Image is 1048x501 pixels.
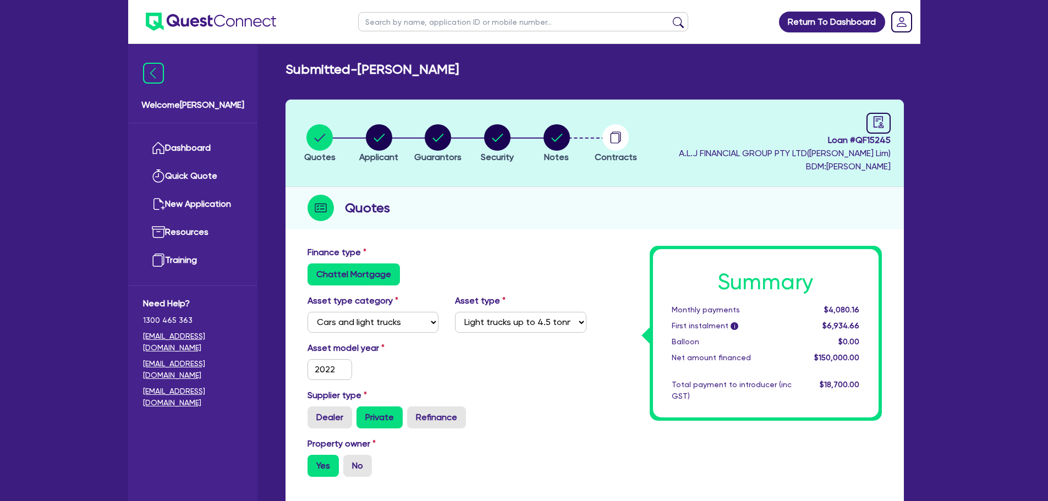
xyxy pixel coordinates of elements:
button: Quotes [304,124,336,164]
img: quick-quote [152,169,165,183]
label: Chattel Mortgage [308,263,400,285]
a: Dropdown toggle [887,8,916,36]
label: Dealer [308,406,352,428]
input: Search by name, application ID or mobile number... [358,12,688,31]
label: Private [356,406,403,428]
h2: Submitted - [PERSON_NAME] [286,62,459,78]
div: Net amount financed [663,352,800,364]
div: Total payment to introducer (inc GST) [663,379,800,402]
label: Supplier type [308,389,367,402]
a: Return To Dashboard [779,12,885,32]
a: Dashboard [143,134,243,162]
span: Quotes [304,152,336,162]
h2: Quotes [345,198,390,218]
a: Quick Quote [143,162,243,190]
span: Guarantors [414,152,462,162]
button: Notes [543,124,570,164]
div: Monthly payments [663,304,800,316]
img: resources [152,225,165,239]
a: audit [866,113,891,134]
label: No [343,455,372,477]
button: Applicant [359,124,399,164]
label: Yes [308,455,339,477]
a: [EMAIL_ADDRESS][DOMAIN_NAME] [143,331,243,354]
a: Resources [143,218,243,246]
span: Loan # QF15245 [679,134,891,147]
a: [EMAIL_ADDRESS][DOMAIN_NAME] [143,386,243,409]
div: First instalment [663,320,800,332]
span: Security [481,152,514,162]
span: Need Help? [143,297,243,310]
div: Balloon [663,336,800,348]
label: Refinance [407,406,466,428]
img: step-icon [308,195,334,221]
span: Applicant [359,152,398,162]
label: Asset type category [308,294,398,307]
span: Notes [544,152,569,162]
label: Asset model year [299,342,447,355]
span: A.L.J FINANCIAL GROUP PTY LTD ( [PERSON_NAME] Lim ) [679,148,891,158]
span: Welcome [PERSON_NAME] [141,98,244,112]
span: audit [873,116,885,128]
span: $6,934.66 [822,321,859,330]
h1: Summary [672,269,860,295]
label: Finance type [308,246,366,259]
img: quest-connect-logo-blue [146,13,276,31]
a: New Application [143,190,243,218]
span: $18,700.00 [820,380,859,389]
span: 1300 465 363 [143,315,243,326]
span: $4,080.16 [824,305,859,314]
a: [EMAIL_ADDRESS][DOMAIN_NAME] [143,358,243,381]
span: $0.00 [838,337,859,346]
span: Contracts [595,152,637,162]
button: Guarantors [414,124,462,164]
span: i [731,322,738,330]
img: icon-menu-close [143,63,164,84]
img: new-application [152,197,165,211]
button: Security [480,124,514,164]
button: Contracts [594,124,638,164]
label: Property owner [308,437,376,450]
span: BDM: [PERSON_NAME] [679,160,891,173]
label: Asset type [455,294,506,307]
a: Training [143,246,243,274]
img: training [152,254,165,267]
span: $150,000.00 [814,353,859,362]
